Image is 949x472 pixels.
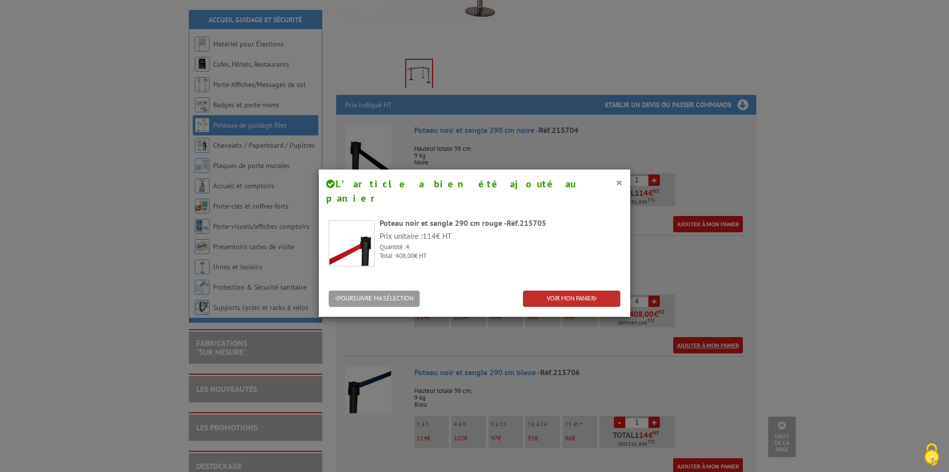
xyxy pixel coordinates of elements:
[326,177,623,205] h4: L’article a bien été ajouté au panier
[914,438,949,472] button: Cookies (fenêtre modale)
[919,442,944,467] img: Cookies (fenêtre modale)
[380,252,620,261] p: Total : € HT
[380,217,620,229] div: Poteau noir et sangle 290 cm rouge -
[507,218,546,228] span: Réf.215705
[406,243,409,251] span: 4
[380,230,620,242] p: Prix unitaire : € HT
[616,176,623,189] button: ×
[395,252,414,260] span: 408,00
[423,231,436,241] span: 114
[380,243,620,252] p: Quantité :
[523,291,620,307] a: VOIR MON PANIER
[329,291,420,307] button: POURSUIVRE MA SÉLECTION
